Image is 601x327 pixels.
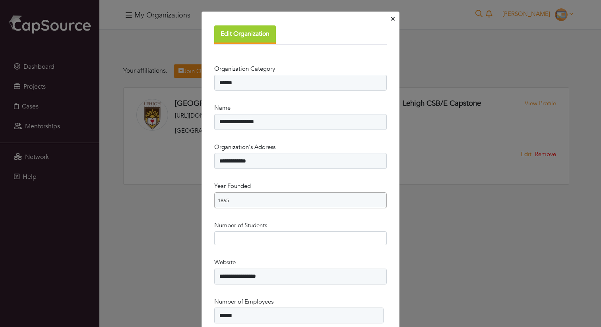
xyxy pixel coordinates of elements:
button: Close [390,13,396,25]
label: Year Founded [214,182,251,191]
label: Website [214,258,236,267]
label: Name [214,103,231,112]
label: Number of Students [214,221,267,230]
label: Organization's Address [214,143,275,152]
button: Edit Organization [214,25,276,44]
label: Number of Employees [214,297,273,306]
label: Organization Category [214,64,275,74]
span: 1865 [218,193,376,209]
